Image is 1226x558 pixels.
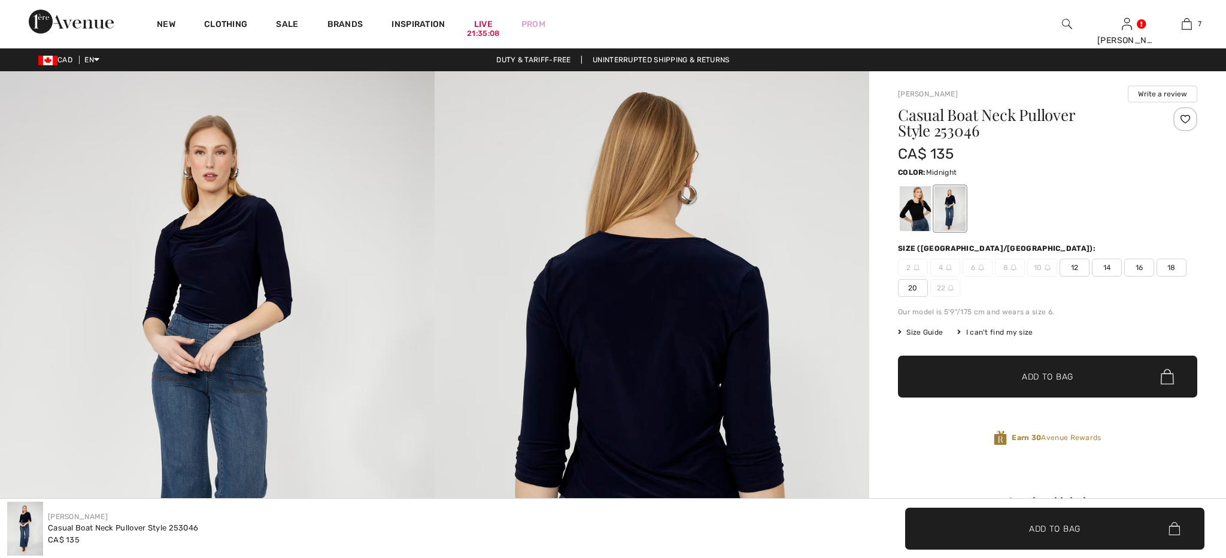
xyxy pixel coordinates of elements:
[1029,522,1081,535] span: Add to Bag
[898,107,1148,138] h1: Casual Boat Neck Pullover Style 253046
[327,19,363,32] a: Brands
[157,19,175,32] a: New
[7,502,43,556] img: Casual Boat Neck Pullover Style 253046
[978,265,984,271] img: ring-m.svg
[898,243,1098,254] div: Size ([GEOGRAPHIC_DATA]/[GEOGRAPHIC_DATA]):
[1124,259,1154,277] span: 16
[1122,17,1132,31] img: My Info
[898,279,928,297] span: 20
[898,168,926,177] span: Color:
[467,28,499,40] div: 21:35:08
[38,56,57,65] img: Canadian Dollar
[1010,265,1016,271] img: ring-m.svg
[1060,259,1090,277] span: 12
[1022,371,1073,383] span: Add to Bag
[1198,19,1201,29] span: 7
[276,19,298,32] a: Sale
[38,56,77,64] span: CAD
[898,90,958,98] a: [PERSON_NAME]
[900,186,931,231] div: Black
[48,535,80,544] span: CA$ 135
[1092,259,1122,277] span: 14
[930,279,960,297] span: 22
[926,168,957,177] span: Midnight
[898,327,943,338] span: Size Guide
[905,508,1204,550] button: Add to Bag
[1012,432,1101,443] span: Avenue Rewards
[204,19,247,32] a: Clothing
[898,356,1197,398] button: Add to Bag
[914,265,919,271] img: ring-m.svg
[946,265,952,271] img: ring-m.svg
[898,307,1197,317] div: Our model is 5'9"/175 cm and wears a size 6.
[1128,86,1197,102] button: Write a review
[1045,265,1051,271] img: ring-m.svg
[994,430,1007,446] img: Avenue Rewards
[995,259,1025,277] span: 8
[48,522,198,534] div: Casual Boat Neck Pullover Style 253046
[392,19,445,32] span: Inspiration
[898,259,928,277] span: 2
[898,145,954,162] span: CA$ 135
[898,494,1197,508] div: Complete this look
[29,10,114,34] img: 1ère Avenue
[84,56,99,64] span: EN
[521,18,545,31] a: Prom
[48,512,108,521] a: [PERSON_NAME]
[1097,34,1156,47] div: [PERSON_NAME]
[1062,17,1072,31] img: search the website
[1169,522,1180,535] img: Bag.svg
[1161,369,1174,384] img: Bag.svg
[474,18,493,31] a: Live21:35:08
[1012,433,1041,442] strong: Earn 30
[930,259,960,277] span: 4
[1157,259,1186,277] span: 18
[1157,17,1216,31] a: 7
[948,285,954,291] img: ring-m.svg
[934,186,966,231] div: Midnight
[1182,17,1192,31] img: My Bag
[1027,259,1057,277] span: 10
[1122,18,1132,29] a: Sign In
[957,327,1033,338] div: I can't find my size
[963,259,993,277] span: 6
